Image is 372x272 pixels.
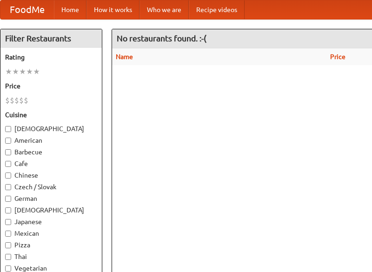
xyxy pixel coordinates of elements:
h5: Rating [5,53,97,62]
label: German [5,194,97,203]
a: Home [54,0,86,19]
label: Thai [5,252,97,261]
li: $ [10,95,14,106]
h4: Filter Restaurants [0,29,102,48]
a: How it works [86,0,139,19]
label: American [5,136,97,145]
li: $ [24,95,28,106]
label: Japanese [5,217,97,226]
input: Barbecue [5,149,11,155]
input: Vegetarian [5,265,11,272]
input: Mexican [5,231,11,237]
a: Name [116,53,133,60]
a: Price [330,53,345,60]
label: Mexican [5,229,97,238]
input: Cafe [5,161,11,167]
input: Japanese [5,219,11,225]
input: American [5,138,11,144]
li: $ [19,95,24,106]
li: ★ [33,66,40,77]
ng-pluralize: No restaurants found. :-( [117,34,206,43]
a: Recipe videos [189,0,245,19]
label: Barbecue [5,147,97,157]
input: German [5,196,11,202]
label: Chinese [5,171,97,180]
li: ★ [19,66,26,77]
label: [DEMOGRAPHIC_DATA] [5,124,97,133]
a: Who we are [139,0,189,19]
input: Pizza [5,242,11,248]
input: Thai [5,254,11,260]
input: Chinese [5,172,11,179]
a: FoodMe [0,0,54,19]
h5: Price [5,81,97,91]
input: [DEMOGRAPHIC_DATA] [5,126,11,132]
li: ★ [5,66,12,77]
li: $ [14,95,19,106]
label: [DEMOGRAPHIC_DATA] [5,206,97,215]
li: ★ [12,66,19,77]
input: [DEMOGRAPHIC_DATA] [5,207,11,213]
label: Pizza [5,240,97,250]
label: Cafe [5,159,97,168]
label: Czech / Slovak [5,182,97,192]
li: $ [5,95,10,106]
input: Czech / Slovak [5,184,11,190]
li: ★ [26,66,33,77]
h5: Cuisine [5,110,97,119]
